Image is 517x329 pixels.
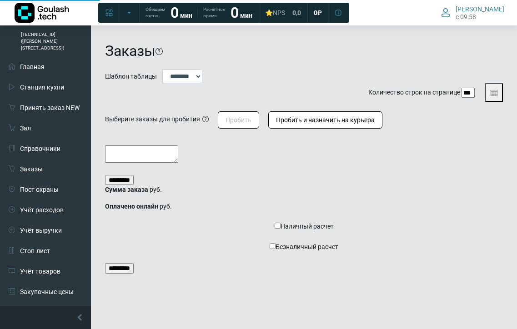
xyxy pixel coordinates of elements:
span: мин [240,12,252,19]
label: Шаблон таблицы [105,72,157,81]
div: Выберите заказы для пробития [105,115,200,124]
span: мин [180,12,192,19]
span: c 09:58 [456,13,476,20]
p: руб. [105,202,503,211]
span: NPS [273,9,285,16]
button: Пробить [218,111,259,129]
strong: 0 [171,4,179,21]
p: руб. [105,185,503,194]
a: 0 ₽ [308,5,327,21]
span: Обещаем гостю [146,6,165,19]
img: Логотип компании Goulash.tech [15,3,69,23]
input: Безналичный расчет [270,243,276,249]
label: Безналичный расчет [105,239,503,255]
strong: Сумма заказа [105,186,148,193]
span: [PERSON_NAME] [456,5,504,13]
span: 0 [314,9,317,17]
button: Пробить и назначить на курьера [268,111,382,129]
span: Расчетное время [203,6,225,19]
label: Количество строк на странице [368,88,460,97]
i: Нужные заказы должны быть в статусе "готов" (если вы хотите пробить один заказ, то можно воспольз... [202,116,209,122]
span: 0,0 [292,9,301,17]
i: На этой странице можно найти заказ, используя различные фильтры. Все пункты заполнять необязатель... [156,48,163,55]
span: ₽ [317,9,322,17]
input: Наличный расчет [275,223,281,229]
label: Наличный расчет [105,219,503,234]
a: Обещаем гостю 0 мин Расчетное время 0 мин [140,5,258,21]
strong: Оплачено онлайн [105,203,158,210]
h1: Заказы [105,42,156,60]
strong: 0 [231,4,239,21]
div: ⭐ [265,9,285,17]
button: [PERSON_NAME] c 09:58 [436,3,510,22]
a: ⭐NPS 0,0 [260,5,306,21]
